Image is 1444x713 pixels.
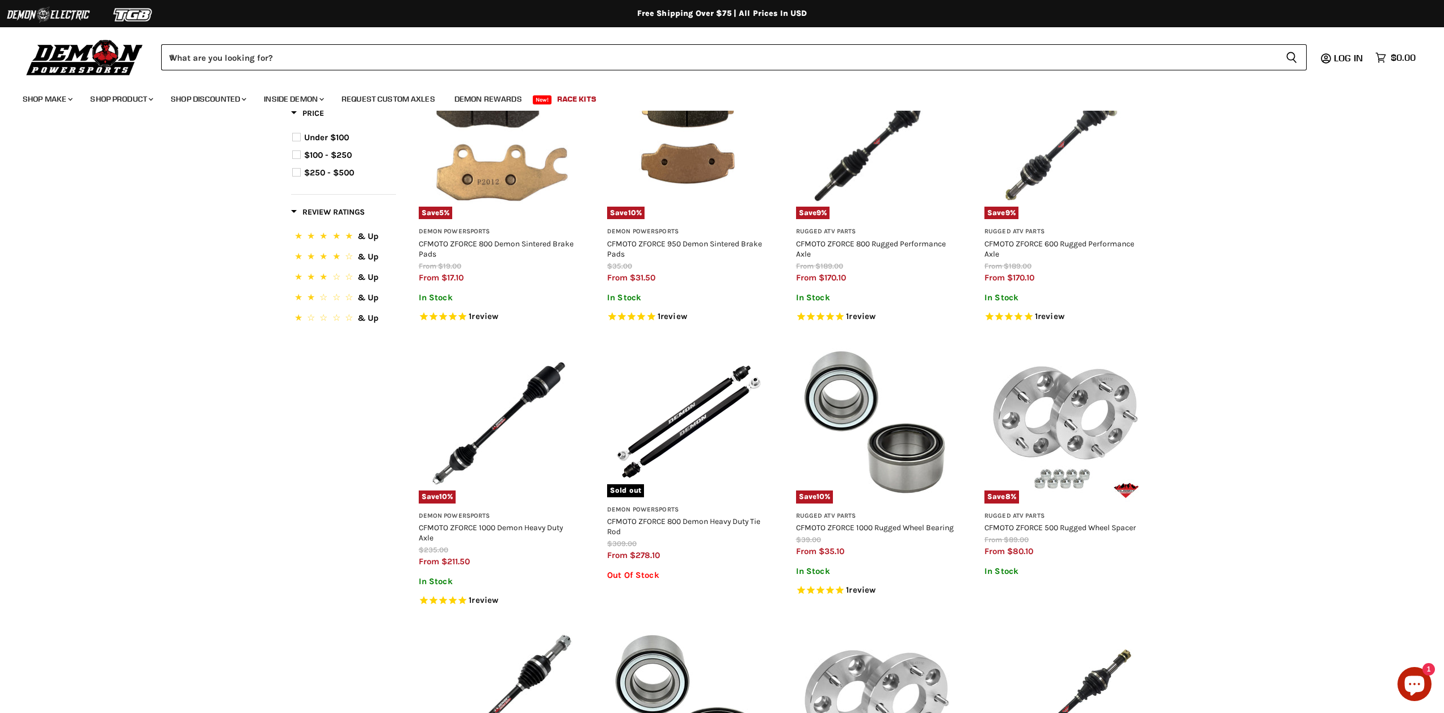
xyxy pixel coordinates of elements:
span: & Up [357,292,378,303]
a: $0.00 [1370,49,1421,66]
a: Demon Rewards [446,87,531,111]
img: CFMOTO ZFORCE 600 Rugged Performance Axle [984,59,1145,220]
span: Rated 5.0 out of 5 stars 1 reviews [419,595,579,607]
button: 1 Star. [292,311,395,328]
a: Shop Discounted [162,87,253,111]
span: & Up [357,272,378,282]
span: Review Ratings [291,207,365,217]
span: Save % [607,207,645,219]
p: In Stock [796,293,957,303]
span: from [984,546,1005,556]
a: Log in [1329,53,1370,63]
button: Filter by Price [291,108,324,122]
a: Shop Make [14,87,79,111]
img: CFMOTO ZFORCE 800 Rugged Performance Axle [796,59,957,220]
span: 9 [816,208,821,217]
a: CFMOTO ZFORCE 950 Demon Sintered Brake PadsSave10% [607,59,768,220]
span: from [607,272,628,283]
span: $170.10 [819,272,846,283]
span: review [849,585,875,595]
span: review [471,595,498,605]
span: from [796,546,816,556]
p: Out Of Stock [607,571,768,580]
span: $189.00 [815,262,843,270]
a: CFMOTO ZFORCE 1000 Demon Heavy Duty Axle [419,523,563,542]
a: CFMOTO ZFORCE 800 Demon Sintered Brake Pads [419,239,574,258]
a: CFMOTO ZFORCE 600 Rugged Performance Axle [984,239,1134,258]
span: Under $100 [304,132,349,142]
span: $309.00 [607,539,637,548]
span: from [796,262,814,270]
a: CFMOTO ZFORCE 800 Demon Sintered Brake PadsSave5% [419,59,579,220]
span: Save % [984,207,1018,219]
h3: Demon Powersports [419,512,579,521]
a: Inside Demon [255,87,331,111]
button: 4 Stars. [292,250,395,266]
h3: Demon Powersports [607,228,768,236]
span: $39.00 [796,535,821,544]
h3: Demon Powersports [419,228,579,236]
span: from [984,272,1005,283]
img: CFMOTO ZFORCE 800 Demon Sintered Brake Pads [419,59,579,220]
span: 10 [816,492,824,501]
p: In Stock [419,293,579,303]
button: Filter by Review Ratings [291,207,365,221]
span: & Up [357,231,378,241]
a: CFMOTO ZFORCE 1000 Rugged Wheel Bearing [796,523,954,532]
a: CFMOTO ZFORCE 950 Demon Sintered Brake Pads [607,239,762,258]
img: TGB Logo 2 [91,4,176,26]
ul: Main menu [14,83,1413,111]
h3: Demon Powersports [607,506,768,514]
img: CFMOTO ZFORCE 1000 Rugged Wheel Bearing [796,343,957,504]
span: Price [291,108,324,118]
span: $0.00 [1391,52,1416,63]
span: $211.50 [441,556,470,567]
span: 1 reviews [469,595,498,605]
span: & Up [357,313,378,323]
span: review [471,311,498,321]
span: New! [533,95,552,104]
span: Rated 5.0 out of 5 stars 1 reviews [796,585,957,597]
h3: Rugged ATV Parts [984,512,1145,521]
span: Sold out [607,484,644,497]
span: Rated 5.0 out of 5 stars 1 reviews [419,311,579,323]
span: 10 [439,492,447,501]
span: from [984,535,1002,544]
span: 10 [628,208,636,217]
div: Free Shipping Over $75 | All Prices In USD [268,9,1176,19]
span: Rated 5.0 out of 5 stars 1 reviews [984,311,1145,323]
span: $250 - $500 [304,167,354,178]
h3: Rugged ATV Parts [984,228,1145,236]
span: Save % [419,207,453,219]
a: CFMOTO ZFORCE 500 Rugged Wheel Spacer [984,523,1136,532]
span: 1 reviews [846,585,875,595]
span: $189.00 [1004,262,1032,270]
img: CFMOTO ZFORCE 1000 Demon Heavy Duty Axle [419,343,579,504]
span: Log in [1334,52,1363,64]
span: & Up [357,251,378,262]
span: $100 - $250 [304,150,352,160]
span: 5 [439,208,444,217]
a: CFMOTO ZFORCE 500 Rugged Wheel SpacerSave8% [984,343,1145,504]
span: $170.10 [1007,272,1034,283]
span: $17.10 [441,272,464,283]
p: In Stock [984,293,1145,303]
span: review [1038,311,1064,321]
span: 9 [1005,208,1010,217]
a: CFMOTO ZFORCE 1000 Rugged Wheel BearingSave10% [796,343,957,504]
span: from [419,262,436,270]
p: In Stock [419,577,579,586]
button: 5 Stars. [292,229,395,246]
span: Rated 5.0 out of 5 stars 1 reviews [796,311,957,323]
a: CFMOTO ZFORCE 800 Rugged Performance AxleSave9% [796,59,957,220]
img: Demon Powersports [23,37,147,77]
button: 2 Stars. [292,291,395,307]
span: from [984,262,1002,270]
span: 1 reviews [846,311,875,321]
span: $19.00 [438,262,461,270]
span: $89.00 [1004,535,1029,544]
input: When autocomplete results are available use up and down arrows to review and enter to select [161,44,1277,70]
img: CFMOTO ZFORCE 800 Demon Heavy Duty Tie Rod [607,343,768,497]
img: Demon Electric Logo 2 [6,4,91,26]
span: 1 reviews [1035,311,1064,321]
